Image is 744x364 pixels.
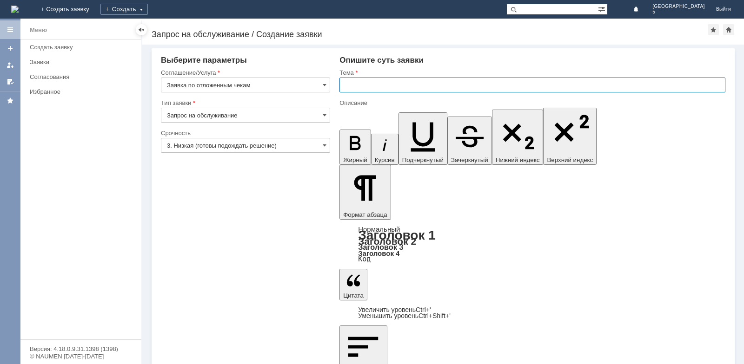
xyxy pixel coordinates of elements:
div: Цитата [339,307,725,319]
a: Нормальный [358,225,400,233]
div: Описание [339,100,724,106]
span: Цитата [343,292,364,299]
span: Выберите параметры [161,56,247,65]
a: Согласования [26,70,139,84]
span: Ctrl+Shift+' [418,312,451,319]
div: Формат абзаца [339,226,725,262]
span: Опишите суть заявки [339,56,424,65]
div: Скрыть меню [136,24,147,35]
div: Версия: 4.18.0.9.31.1398 (1398) [30,346,132,352]
a: Создать заявку [3,41,18,56]
div: Добавить в избранное [708,24,719,35]
div: Меню [30,25,47,36]
span: Расширенный поиск [598,4,607,13]
button: Цитата [339,269,367,300]
span: Подчеркнутый [402,156,444,163]
a: Мои заявки [3,58,18,72]
span: 5 [652,9,705,15]
button: Курсив [371,134,399,165]
div: Сделать домашней страницей [723,24,734,35]
a: Мои согласования [3,74,18,89]
a: Заголовок 2 [358,236,416,247]
a: Создать заявку [26,40,139,54]
a: Заголовок 4 [358,249,399,257]
div: © NAUMEN [DATE]-[DATE] [30,353,132,359]
div: Создать заявку [30,44,136,51]
span: Курсив [375,156,395,163]
div: Заявки [30,58,136,65]
button: Подчеркнутый [399,112,447,165]
span: Верхний индекс [547,156,593,163]
div: Тема [339,70,724,76]
span: Зачеркнутый [451,156,488,163]
a: Decrease [358,312,451,319]
a: Код [358,255,371,263]
img: logo [11,6,19,13]
span: Жирный [343,156,367,163]
div: Согласования [30,73,136,80]
span: Формат абзаца [343,211,387,218]
div: Запрос на обслуживание / Создание заявки [152,30,708,39]
a: Перейти на домашнюю страницу [11,6,19,13]
button: Нижний индекс [492,110,544,165]
span: [GEOGRAPHIC_DATA] [652,4,705,9]
button: Жирный [339,130,371,165]
button: Верхний индекс [543,108,597,165]
div: Тип заявки [161,100,328,106]
a: Заголовок 3 [358,243,403,251]
span: Ctrl+' [416,306,431,313]
span: Нижний индекс [496,156,540,163]
div: Избранное [30,88,126,95]
div: Создать [100,4,148,15]
button: Формат абзаца [339,165,391,220]
div: Срочность [161,130,328,136]
a: Заголовок 1 [358,228,436,242]
div: Соглашение/Услуга [161,70,328,76]
a: Заявки [26,55,139,69]
button: Зачеркнутый [447,117,492,165]
a: Increase [358,306,431,313]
